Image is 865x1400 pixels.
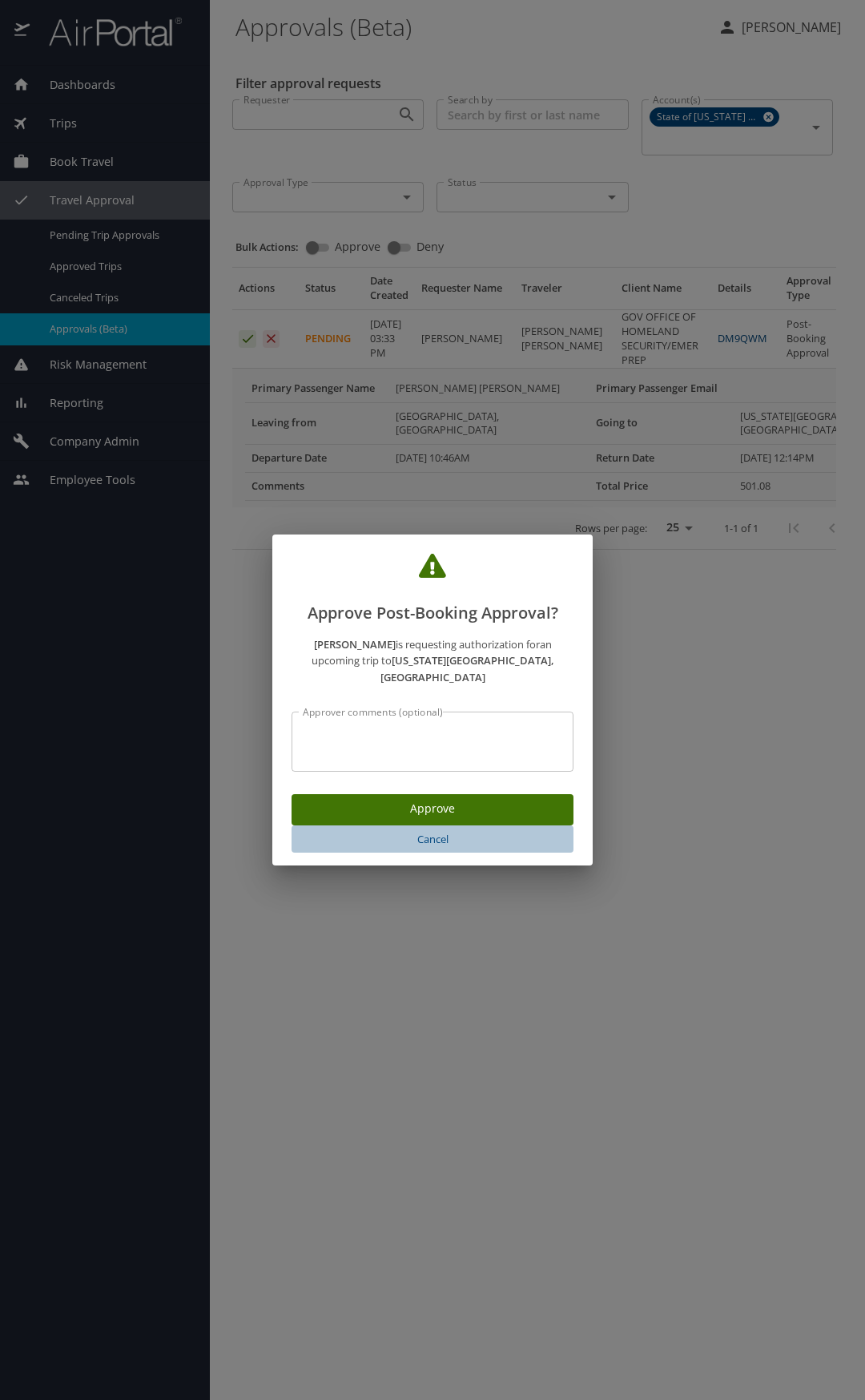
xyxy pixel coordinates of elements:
span: Approve [304,799,561,819]
button: Approve [292,794,573,825]
button: Cancel [292,825,573,853]
strong: [PERSON_NAME] [314,637,396,652]
h2: Approve Post-Booking Approval? [292,554,573,626]
span: Cancel [298,830,567,849]
strong: [US_STATE][GEOGRAPHIC_DATA], [GEOGRAPHIC_DATA] [380,653,554,684]
p: is requesting authorization for an upcoming trip to [292,636,573,686]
